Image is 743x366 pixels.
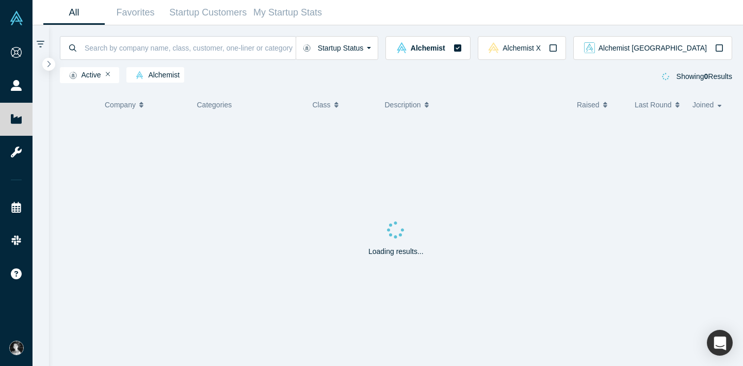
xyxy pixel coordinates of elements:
button: Remove Filter [106,71,110,78]
button: Company [105,94,181,116]
span: Alchemist [131,71,180,79]
button: alchemist_aj Vault LogoAlchemist [GEOGRAPHIC_DATA] [573,36,732,60]
span: Class [313,94,331,116]
span: Raised [577,94,600,116]
img: alchemistx Vault Logo [488,42,499,53]
span: Alchemist [GEOGRAPHIC_DATA] [599,44,707,52]
span: Alchemist [411,44,445,52]
img: alchemist_aj Vault Logo [584,42,595,53]
img: Startup status [69,71,77,79]
a: Favorites [105,1,166,25]
span: Joined [692,94,714,116]
img: Startup status [303,44,311,52]
p: Loading results... [368,246,424,257]
span: Company [105,94,136,116]
span: Alchemist X [503,44,541,52]
span: Categories [197,101,232,109]
span: Last Round [635,94,672,116]
button: Raised [577,94,624,116]
img: alchemist Vault Logo [396,42,407,53]
span: Description [385,94,421,116]
button: alchemistx Vault LogoAlchemist X [478,36,566,60]
button: Description [385,94,567,116]
img: Alchemist Vault Logo [9,11,24,25]
button: alchemist Vault LogoAlchemist [385,36,470,60]
button: Joined [692,94,725,116]
button: Last Round [635,94,682,116]
img: alchemist Vault Logo [136,71,143,79]
button: Startup Status [296,36,379,60]
span: Showing Results [676,72,732,81]
input: Search by company name, class, customer, one-liner or category [84,36,296,60]
a: Startup Customers [166,1,250,25]
button: Class [313,94,369,116]
a: My Startup Stats [250,1,326,25]
a: All [43,1,105,25]
strong: 0 [704,72,708,81]
span: Active [64,71,101,79]
img: Nadezhda Ni's Account [9,341,24,355]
